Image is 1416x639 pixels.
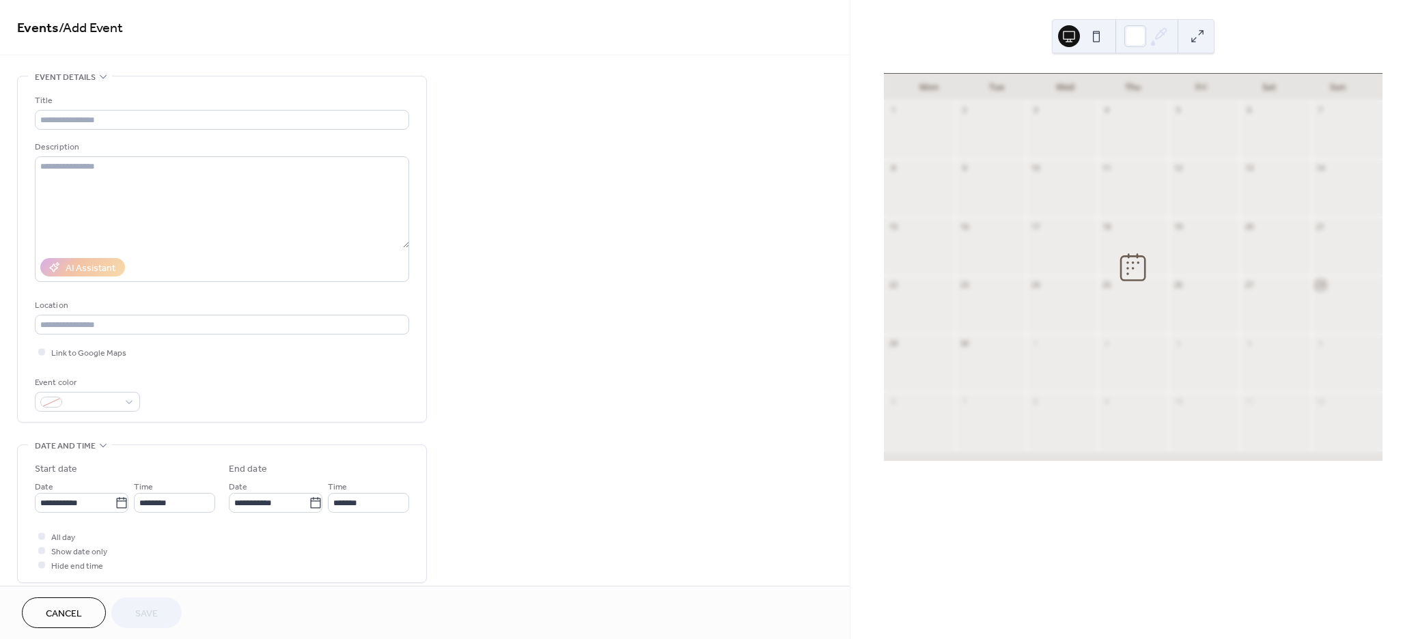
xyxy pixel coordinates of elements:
[1316,338,1326,348] div: 5
[959,105,969,115] div: 2
[1030,338,1040,348] div: 1
[959,338,969,348] div: 30
[1102,280,1112,290] div: 25
[1173,396,1183,406] div: 10
[1244,280,1254,290] div: 27
[46,607,82,621] span: Cancel
[1173,221,1183,231] div: 19
[1303,74,1372,101] div: Sun
[1031,74,1099,101] div: Wed
[134,480,153,494] span: Time
[328,480,347,494] span: Time
[959,163,969,173] div: 9
[1244,396,1254,406] div: 11
[1173,163,1183,173] div: 12
[1173,280,1183,290] div: 26
[229,462,267,477] div: End date
[1030,280,1040,290] div: 24
[888,396,898,406] div: 6
[35,462,77,477] div: Start date
[963,74,1031,101] div: Tue
[1102,163,1112,173] div: 11
[1244,221,1254,231] div: 20
[1102,105,1112,115] div: 4
[229,480,247,494] span: Date
[888,221,898,231] div: 15
[1236,74,1304,101] div: Sat
[1316,105,1326,115] div: 7
[959,221,969,231] div: 16
[1316,163,1326,173] div: 14
[1030,221,1040,231] div: 17
[959,280,969,290] div: 23
[888,163,898,173] div: 8
[1102,396,1112,406] div: 9
[1030,396,1040,406] div: 8
[35,375,137,390] div: Event color
[1099,74,1167,101] div: Thu
[1316,221,1326,231] div: 21
[1244,105,1254,115] div: 6
[1316,280,1326,290] div: 28
[1030,163,1040,173] div: 10
[59,15,123,42] span: / Add Event
[35,439,96,453] span: Date and time
[35,298,406,313] div: Location
[1244,338,1254,348] div: 4
[35,480,53,494] span: Date
[888,280,898,290] div: 22
[35,94,406,108] div: Title
[888,105,898,115] div: 1
[895,74,963,101] div: Mon
[888,338,898,348] div: 29
[1316,396,1326,406] div: 12
[51,346,126,360] span: Link to Google Maps
[17,15,59,42] a: Events
[1173,338,1183,348] div: 3
[1167,74,1236,101] div: Fri
[1030,105,1040,115] div: 3
[1173,105,1183,115] div: 5
[1102,221,1112,231] div: 18
[51,530,75,545] span: All day
[1102,338,1112,348] div: 2
[51,545,107,559] span: Show date only
[35,70,96,85] span: Event details
[1244,163,1254,173] div: 13
[35,140,406,154] div: Description
[959,396,969,406] div: 7
[51,559,103,573] span: Hide end time
[22,597,106,628] button: Cancel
